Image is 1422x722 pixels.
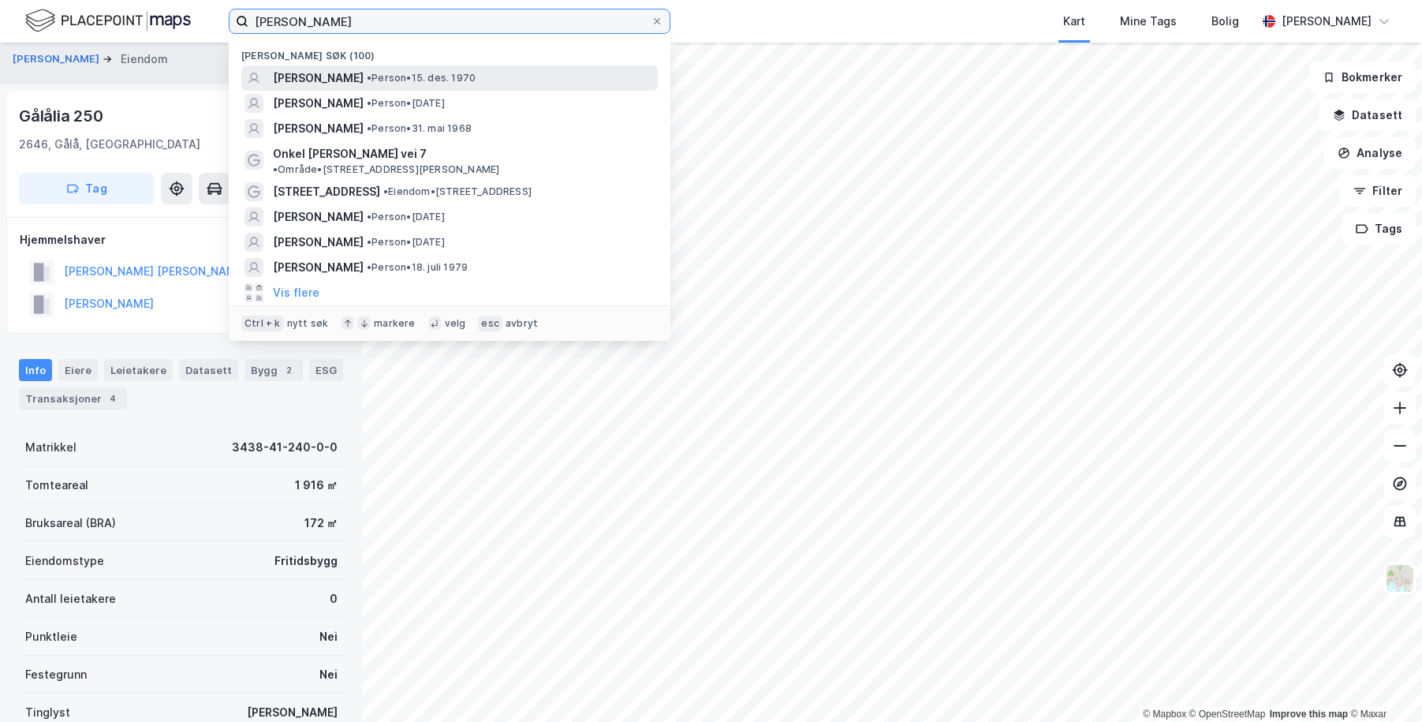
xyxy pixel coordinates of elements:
[104,359,173,381] div: Leietakere
[13,51,103,67] button: [PERSON_NAME]
[1211,12,1239,31] div: Bolig
[330,589,338,608] div: 0
[19,135,200,154] div: 2646, Gålå, [GEOGRAPHIC_DATA]
[1319,99,1416,131] button: Datasett
[1270,709,1348,720] a: Improve this map
[248,9,651,33] input: Søk på adresse, matrikkel, gårdeiere, leietakere eller personer
[1282,12,1372,31] div: [PERSON_NAME]
[383,185,532,198] span: Eiendom • [STREET_ADDRESS]
[1063,12,1085,31] div: Kart
[367,72,371,84] span: •
[273,163,278,175] span: •
[273,208,364,226] span: [PERSON_NAME]
[1143,709,1186,720] a: Mapbox
[367,211,445,223] span: Person • [DATE]
[273,69,364,88] span: [PERSON_NAME]
[1120,12,1177,31] div: Mine Tags
[19,103,106,129] div: Gålålia 250
[367,236,371,248] span: •
[367,97,445,110] span: Person • [DATE]
[25,703,70,722] div: Tinglyst
[367,122,472,135] span: Person • 31. mai 1968
[1189,709,1266,720] a: OpenStreetMap
[19,359,52,381] div: Info
[445,317,466,330] div: velg
[1324,137,1416,169] button: Analyse
[367,211,371,223] span: •
[295,476,338,495] div: 1 916 ㎡
[273,182,380,201] span: [STREET_ADDRESS]
[25,514,116,533] div: Bruksareal (BRA)
[25,552,104,570] div: Eiendomstype
[274,552,338,570] div: Fritidsbygg
[273,119,364,138] span: [PERSON_NAME]
[367,97,371,109] span: •
[247,703,338,722] div: [PERSON_NAME]
[309,359,343,381] div: ESG
[58,359,98,381] div: Eiere
[273,163,499,176] span: Område • [STREET_ADDRESS][PERSON_NAME]
[367,261,371,273] span: •
[1343,646,1422,722] iframe: Chat Widget
[367,122,371,134] span: •
[367,236,445,249] span: Person • [DATE]
[179,359,238,381] div: Datasett
[25,665,87,684] div: Festegrunn
[367,261,468,274] span: Person • 18. juli 1979
[304,514,338,533] div: 172 ㎡
[273,258,364,277] span: [PERSON_NAME]
[273,233,364,252] span: [PERSON_NAME]
[19,387,127,410] div: Transaksjoner
[105,391,121,406] div: 4
[25,7,191,35] img: logo.f888ab2527a4732fd821a326f86c7f29.svg
[287,317,329,330] div: nytt søk
[1342,213,1416,245] button: Tags
[383,185,388,197] span: •
[478,316,502,331] div: esc
[1385,563,1415,593] img: Z
[273,283,319,302] button: Vis flere
[1309,62,1416,93] button: Bokmerker
[25,438,77,457] div: Matrikkel
[25,627,77,646] div: Punktleie
[273,144,427,163] span: Onkel [PERSON_NAME] vei 7
[25,476,88,495] div: Tomteareal
[374,317,415,330] div: markere
[121,50,168,69] div: Eiendom
[244,359,303,381] div: Bygg
[232,438,338,457] div: 3438-41-240-0-0
[1340,175,1416,207] button: Filter
[319,627,338,646] div: Nei
[273,94,364,113] span: [PERSON_NAME]
[19,173,155,204] button: Tag
[20,230,343,249] div: Hjemmelshaver
[229,37,670,65] div: [PERSON_NAME] søk (100)
[281,362,297,378] div: 2
[241,316,284,331] div: Ctrl + k
[319,665,338,684] div: Nei
[367,72,476,84] span: Person • 15. des. 1970
[506,317,538,330] div: avbryt
[25,589,116,608] div: Antall leietakere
